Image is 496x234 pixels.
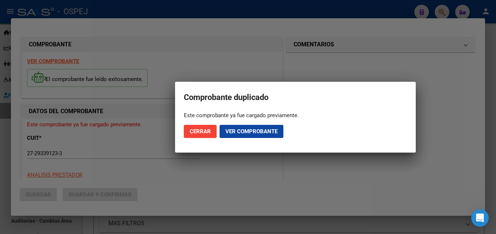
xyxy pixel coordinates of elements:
[184,91,407,104] h2: Comprobante duplicado
[184,112,407,119] div: Este comprobante ya fue cargado previamente.
[471,209,489,227] div: Open Intercom Messenger
[220,125,283,138] button: Ver comprobante
[184,125,217,138] button: Cerrar
[225,128,278,135] span: Ver comprobante
[190,128,211,135] span: Cerrar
